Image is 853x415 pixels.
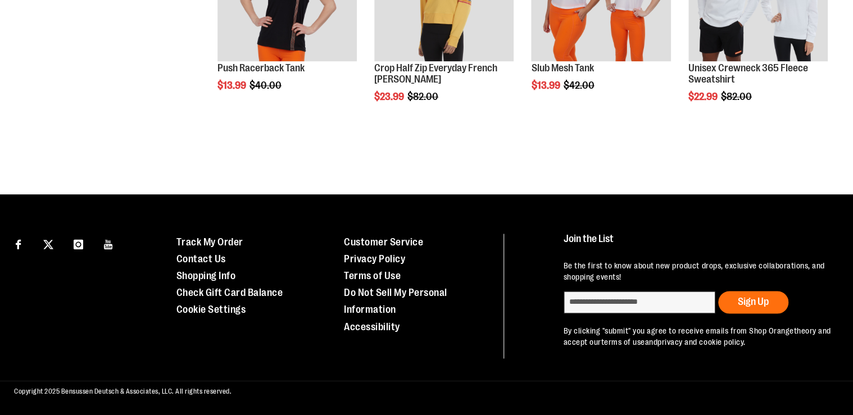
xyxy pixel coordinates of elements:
a: Accessibility [344,321,400,332]
a: Shopping Info [176,270,236,281]
span: $82.00 [407,91,440,102]
h4: Join the List [564,234,831,254]
span: $82.00 [721,91,754,102]
a: Cookie Settings [176,304,246,315]
button: Sign Up [718,291,788,313]
a: Privacy Policy [344,253,405,264]
a: terms of use [601,337,645,346]
a: Terms of Use [344,270,401,281]
a: Track My Order [176,236,243,248]
a: Do Not Sell My Personal Information [344,287,447,315]
span: $42.00 [563,80,596,91]
span: $13.99 [531,80,561,91]
span: $23.99 [374,91,406,102]
span: Sign Up [738,296,769,307]
img: Twitter [43,239,53,249]
span: Copyright 2025 Bensussen Deutsch & Associates, LLC. All rights reserved. [14,387,232,395]
span: $40.00 [249,80,283,91]
a: Push Racerback Tank [217,62,305,74]
p: Be the first to know about new product drops, exclusive collaborations, and shopping events! [564,260,831,282]
input: enter email [564,291,715,313]
a: privacy and cookie policy. [657,337,745,346]
a: Unisex Crewneck 365 Fleece Sweatshirt [688,62,808,85]
a: Check Gift Card Balance [176,287,283,298]
a: Customer Service [344,236,423,248]
a: Visit our X page [39,234,58,253]
a: Slub Mesh Tank [531,62,593,74]
p: By clicking "submit" you agree to receive emails from Shop Orangetheory and accept our and [564,325,831,347]
a: Visit our Facebook page [8,234,28,253]
a: Visit our Youtube page [99,234,119,253]
span: $13.99 [217,80,248,91]
a: Contact Us [176,253,226,264]
a: Crop Half Zip Everyday French [PERSON_NAME] [374,62,497,85]
span: $22.99 [688,91,719,102]
a: Visit our Instagram page [69,234,88,253]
